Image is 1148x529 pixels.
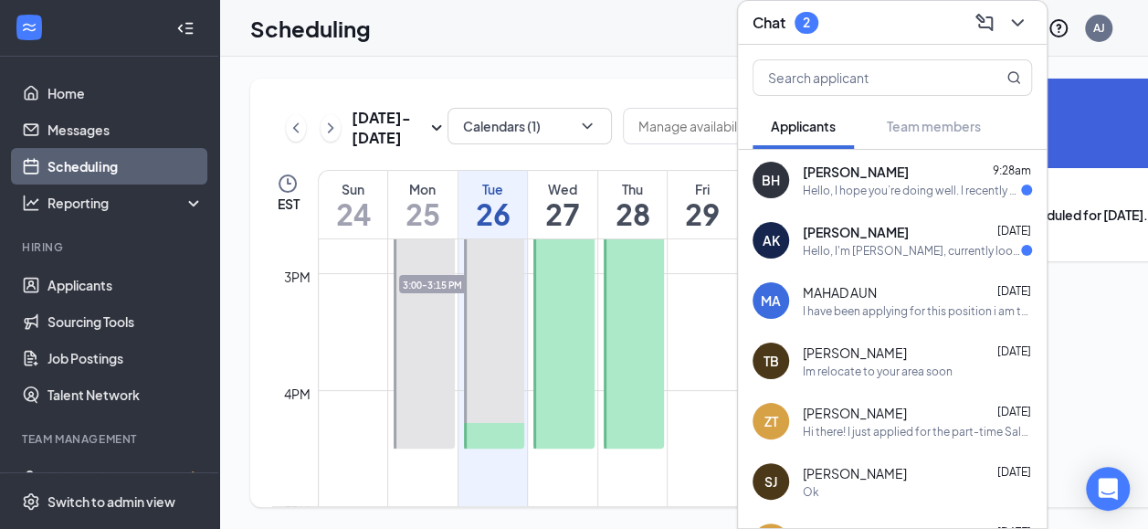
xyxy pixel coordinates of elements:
svg: WorkstreamLogo [20,18,38,37]
a: Talent Network [47,376,204,413]
div: 4pm [280,384,314,404]
h3: [DATE] - [DATE] [352,108,426,148]
span: EST [277,195,299,213]
h1: 29 [668,198,737,229]
svg: ChevronDown [1006,12,1028,34]
a: August 27, 2025 [528,171,597,238]
span: [PERSON_NAME] [803,404,907,422]
input: Manage availability [638,116,768,136]
span: Team members [887,118,981,134]
h1: 25 [388,198,458,229]
a: August 26, 2025 [458,171,528,238]
h1: 27 [528,198,597,229]
svg: ComposeMessage [974,12,995,34]
div: BH [762,171,780,189]
a: Applicants [47,267,204,303]
a: August 29, 2025 [668,171,737,238]
span: MAHAD AUN [803,283,877,302]
a: Job Postings [47,340,204,376]
h3: Chat [753,13,785,33]
a: OnboardingCrown [47,459,204,495]
span: [DATE] [997,465,1031,479]
div: Ok [803,484,819,500]
div: ZT [764,412,778,430]
svg: SmallChevronDown [426,117,448,139]
button: ComposeMessage [970,8,999,37]
h1: 24 [319,198,387,229]
svg: Analysis [22,194,40,212]
div: Wed [528,180,597,198]
span: [DATE] [997,284,1031,298]
div: I have been applying for this position i am the perfect fit but i never get chosen for it [803,303,1032,319]
span: [DATE] [997,224,1031,238]
div: Fri [668,180,737,198]
button: Calendars (1)ChevronDown [448,108,612,144]
div: Hello, I hope you’re doing well. I recently applied for the Customer Service position at Bell and... [803,183,1021,198]
div: SJ [764,472,777,491]
span: [PERSON_NAME] [803,344,907,362]
svg: QuestionInfo [1048,17,1069,39]
a: Scheduling [47,148,204,185]
a: August 25, 2025 [388,171,458,238]
span: Applicants [771,118,836,134]
a: August 28, 2025 [598,171,668,238]
button: ChevronRight [321,114,341,142]
div: AJ [1093,20,1105,36]
div: Reporting [47,194,205,212]
div: Hiring [22,239,200,255]
a: Messages [47,111,204,148]
svg: ChevronLeft [287,117,305,139]
div: TB [764,352,779,370]
div: Sun [319,180,387,198]
div: Tue [458,180,528,198]
h1: Scheduling [250,13,371,44]
span: [PERSON_NAME] [803,223,909,241]
input: Search applicant [753,60,970,95]
h1: 26 [458,198,528,229]
svg: MagnifyingGlass [1006,70,1021,85]
button: ChevronDown [1003,8,1032,37]
h1: 28 [598,198,668,229]
div: 2 [803,15,810,30]
div: Switch to admin view [47,492,175,511]
svg: ChevronDown [578,117,596,135]
div: 5pm [280,501,314,521]
svg: ChevronRight [321,117,340,139]
div: Hello, I'm [PERSON_NAME], currently looking for a [DEMOGRAPHIC_DATA] or [DEMOGRAPHIC_DATA] job. M... [803,243,1021,259]
span: [DATE] [997,405,1031,418]
a: Home [47,75,204,111]
a: August 24, 2025 [319,171,387,238]
span: [PERSON_NAME] [803,163,909,181]
div: Team Management [22,431,200,447]
button: ChevronLeft [286,114,306,142]
span: 9:28am [993,164,1031,177]
svg: Clock [277,173,299,195]
svg: Settings [22,492,40,511]
div: Hi there! I just applied for the part-time Sales Associate role and I wanted to reach out persona... [803,424,1032,439]
a: Sourcing Tools [47,303,204,340]
div: Thu [598,180,668,198]
div: Mon [388,180,458,198]
div: Open Intercom Messenger [1086,467,1130,511]
span: [DATE] [997,344,1031,358]
div: Im relocate to your area soon [803,364,953,379]
div: AK [763,231,780,249]
span: 3:00-3:15 PM [399,275,490,293]
div: 3pm [280,267,314,287]
svg: Collapse [176,19,195,37]
div: MA [761,291,781,310]
span: [PERSON_NAME] [803,464,907,482]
